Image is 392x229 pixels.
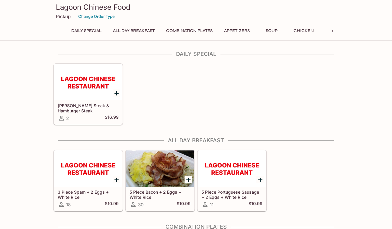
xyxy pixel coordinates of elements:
span: 2 [66,115,69,121]
p: Pickup [56,14,71,19]
a: [PERSON_NAME] Steak & Hamburger Steak2$16.99 [54,64,123,125]
a: 3 Piece Spam + 2 Eggs + White Rice18$10.99 [54,150,123,211]
h4: Daily Special [53,51,339,57]
button: Add 3 Piece Spam + 2 Eggs + White Rice [113,176,120,183]
div: Teri Steak & Hamburger Steak [54,64,122,100]
button: All Day Breakfast [110,27,158,35]
button: Chicken [290,27,317,35]
a: 5 Piece Bacon + 2 Eggs + White Rice30$10.99 [126,150,194,211]
div: 5 Piece Bacon + 2 Eggs + White Rice [126,150,194,187]
h5: 5 Piece Bacon + 2 Eggs + White Rice [130,189,191,199]
h5: $10.99 [177,201,191,208]
a: 5 Piece Portuguese Sausage + 2 Eggs + White Rice11$10.99 [198,150,266,211]
h5: [PERSON_NAME] Steak & Hamburger Steak [58,103,119,113]
button: Combination Plates [163,27,216,35]
h5: $10.99 [249,201,262,208]
span: 30 [138,202,143,208]
h3: Lagoon Chinese Food [56,2,336,12]
h5: $10.99 [105,201,119,208]
button: Beef [322,27,349,35]
button: Soup [258,27,285,35]
span: 11 [210,202,214,208]
button: Add Teri Steak & Hamburger Steak [113,89,120,97]
button: Change Order Type [76,12,117,21]
h4: All Day Breakfast [53,137,339,144]
h5: 3 Piece Spam + 2 Eggs + White Rice [58,189,119,199]
button: Appetizers [221,27,253,35]
button: Add 5 Piece Portuguese Sausage + 2 Eggs + White Rice [256,176,264,183]
h5: $16.99 [105,114,119,122]
button: Add 5 Piece Bacon + 2 Eggs + White Rice [185,176,192,183]
span: 18 [66,202,71,208]
h5: 5 Piece Portuguese Sausage + 2 Eggs + White Rice [201,189,262,199]
button: Daily Special [68,27,105,35]
div: 5 Piece Portuguese Sausage + 2 Eggs + White Rice [198,150,266,187]
div: 3 Piece Spam + 2 Eggs + White Rice [54,150,122,187]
